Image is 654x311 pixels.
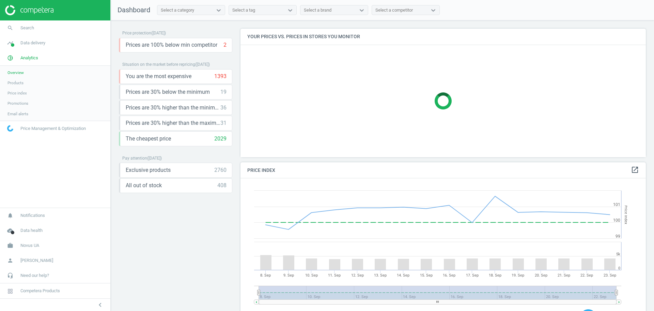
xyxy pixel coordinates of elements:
[613,202,620,207] text: 101
[305,273,318,278] tspan: 10. Sep
[240,162,646,178] h4: Price Index
[7,80,24,86] span: Products
[126,166,171,174] span: Exclusive products
[613,218,620,223] text: 100
[512,273,524,278] tspan: 19. Sep
[351,273,364,278] tspan: 12. Sep
[4,269,17,282] i: headset_mic
[4,224,17,237] i: cloud_done
[220,119,227,127] div: 31
[20,25,34,31] span: Search
[217,182,227,189] div: 408
[214,135,227,143] div: 2029
[122,156,147,161] span: Pay attention
[7,90,27,96] span: Price index
[214,166,227,174] div: 2760
[126,182,162,189] span: All out of stock
[4,51,17,64] i: pie_chart_outlined
[4,21,17,34] i: search
[126,104,220,112] span: Prices are 30% higher than the minimum
[96,301,104,309] i: chevron_left
[20,125,86,132] span: Price Management & Optimization
[240,29,646,45] h4: Your prices vs. prices in stores you monitor
[20,227,43,234] span: Data health
[4,36,17,49] i: timeline
[20,257,53,264] span: [PERSON_NAME]
[283,273,294,278] tspan: 9. Sep
[4,254,17,267] i: person
[20,288,60,294] span: Competera Products
[7,101,28,106] span: Promotions
[443,273,455,278] tspan: 16. Sep
[126,135,171,143] span: The cheapest price
[535,273,547,278] tspan: 20. Sep
[118,6,150,14] span: Dashboard
[151,31,166,35] span: ( [DATE] )
[20,55,38,61] span: Analytics
[304,7,331,13] div: Select a brand
[616,234,620,239] text: 99
[616,252,620,256] text: 5k
[220,104,227,112] div: 36
[122,62,195,67] span: Situation on the market before repricing
[214,73,227,80] div: 1393
[558,273,570,278] tspan: 21. Sep
[489,273,501,278] tspan: 18. Sep
[631,166,639,175] a: open_in_new
[7,111,28,117] span: Email alerts
[223,41,227,49] div: 2
[92,300,109,309] button: chevron_left
[20,272,49,279] span: Need our help?
[20,40,45,46] span: Data delivery
[618,266,620,270] text: 0
[147,156,162,161] span: ( [DATE] )
[397,273,409,278] tspan: 14. Sep
[328,273,341,278] tspan: 11. Sep
[7,70,24,75] span: Overview
[375,7,413,13] div: Select a competitor
[126,119,220,127] span: Prices are 30% higher than the maximal
[232,7,255,13] div: Select a tag
[122,31,151,35] span: Price protection
[466,273,479,278] tspan: 17. Sep
[4,209,17,222] i: notifications
[126,88,210,96] span: Prices are 30% below the minimum
[126,41,217,49] span: Prices are 100% below min competitor
[20,242,39,249] span: Novus UA
[7,125,13,132] img: wGWNvw8QSZomAAAAABJRU5ErkJggg==
[20,212,45,219] span: Notifications
[4,239,17,252] i: work
[126,73,191,80] span: You are the most expensive
[5,5,53,15] img: ajHJNr6hYgQAAAAASUVORK5CYII=
[624,205,628,224] tspan: Price Index
[374,273,387,278] tspan: 13. Sep
[260,273,271,278] tspan: 8. Sep
[161,7,194,13] div: Select a category
[195,62,210,67] span: ( [DATE] )
[420,273,433,278] tspan: 15. Sep
[580,273,593,278] tspan: 22. Sep
[220,88,227,96] div: 19
[604,273,616,278] tspan: 23. Sep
